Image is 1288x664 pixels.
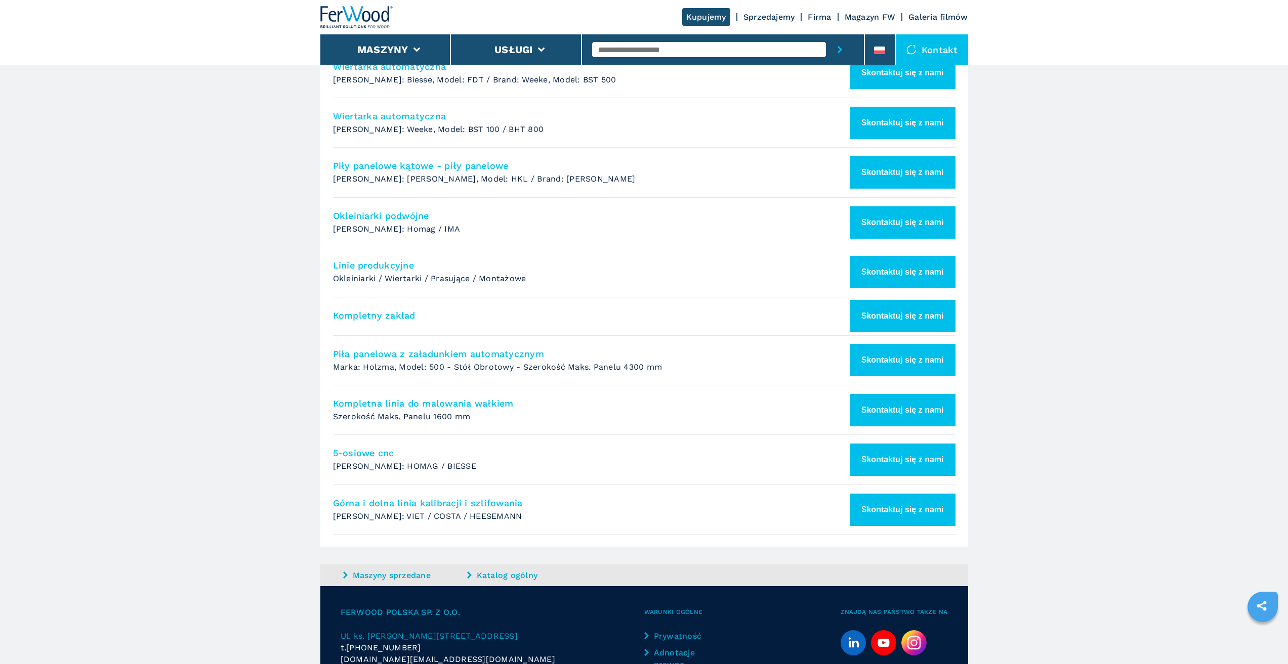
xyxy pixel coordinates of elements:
button: Skontaktuj się z nami [850,300,955,332]
p: [PERSON_NAME]: Weeke, Model: BST 100 / BHT 800 [333,124,782,135]
button: Skontaktuj się z nami [850,494,955,526]
p: [PERSON_NAME]: VIET / COSTA / HEESEMANN [333,511,782,522]
h4: Okleiniarki podwójne [333,210,895,222]
li: 5-osiowe cnc [333,435,955,484]
button: Skontaktuj się z nami [850,206,955,239]
a: Katalog ogólny [467,569,589,581]
button: Skontaktuj się z nami [850,256,955,288]
div: Kontakt [896,34,968,65]
li: Kompletna Linia Do Malowania Wałkiem [333,385,955,435]
a: Sprzedajemy [743,12,795,22]
p: [PERSON_NAME]: Biesse, Model: FDT / Brand: Weeke, Model: BST 500 [333,74,782,85]
h4: Kompletna linia do malowania wałkiem [333,397,895,409]
a: linkedin [841,630,866,655]
a: Magazyn FW [845,12,896,22]
button: submit-button [826,34,854,65]
span: [PHONE_NUMBER] [346,642,421,653]
a: Ul. ks. [PERSON_NAME][STREET_ADDRESS] [341,630,644,642]
img: Kontakt [906,45,917,55]
button: Skontaktuj się z nami [850,394,955,426]
a: Prywatność [644,630,721,642]
a: Firma [808,12,831,22]
button: Skontaktuj się z nami [850,344,955,376]
a: Galeria filmów [908,12,968,22]
p: Marka: Holzma, Model: 500 - Stół Obrotowy - Szerokość Maks. Panelu 4300 mm [333,362,782,373]
h4: Górna i dolna linia kalibracji i szlifowania [333,497,895,509]
li: Linie produkcyjne [333,247,955,297]
li: Wiertarka Automatyczna [333,98,955,148]
a: sharethis [1249,593,1274,618]
h4: Piła panelowa z załadunkiem automatycznym [333,348,895,360]
p: [PERSON_NAME]: HOMAG / BIESSE [333,461,782,472]
p: Szerokość Maks. Panelu 1600 mm [333,411,782,422]
h4: Wiertarka automatyczna [333,110,895,122]
span: Warunki ogólne [644,606,841,618]
h4: 5-osiowe cnc [333,447,895,459]
a: youtube [871,630,896,655]
a: Maszyny sprzedane [343,569,465,581]
li: Wiertarka Automatyczna [333,49,955,98]
p: Okleiniarki / Wiertarki / Prasujące / Montażowe [333,273,782,284]
li: Okleiniarki podwójne [333,198,955,247]
img: Ferwood [320,6,393,28]
li: Górna i dolna linia kalibracji i szlifowania [333,485,955,535]
h4: Linie produkcyjne [333,259,895,271]
h4: Wiertarka automatyczna [333,61,895,72]
a: Kupujemy [682,8,730,26]
button: Skontaktuj się z nami [850,444,955,476]
button: Skontaktuj się z nami [850,57,955,89]
button: Usługi [494,43,533,56]
li: Piła Panelowa Z Załadunkiem Automatycznym [333,336,955,385]
p: [PERSON_NAME]: [PERSON_NAME], Model: HKL / Brand: [PERSON_NAME] [333,173,782,185]
li: Piły Panelowe Kątowe - Piły Panelowe [333,148,955,197]
h4: Piły panelowe kątowe - piły panelowe [333,160,895,171]
h4: Kompletny zakład [333,309,895,321]
li: Kompletny Zakład [333,297,955,336]
img: Instagram [901,630,927,655]
button: Skontaktuj się z nami [850,156,955,189]
span: Znajdą nas Państwo także na [841,606,948,618]
iframe: Chat [1245,618,1280,656]
button: Skontaktuj się z nami [850,107,955,139]
span: Ferwood Polska sp. z o.o. [341,606,644,618]
div: t. [341,642,644,653]
p: [PERSON_NAME]: Homag / IMA [333,224,782,235]
button: Maszyny [357,43,408,56]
